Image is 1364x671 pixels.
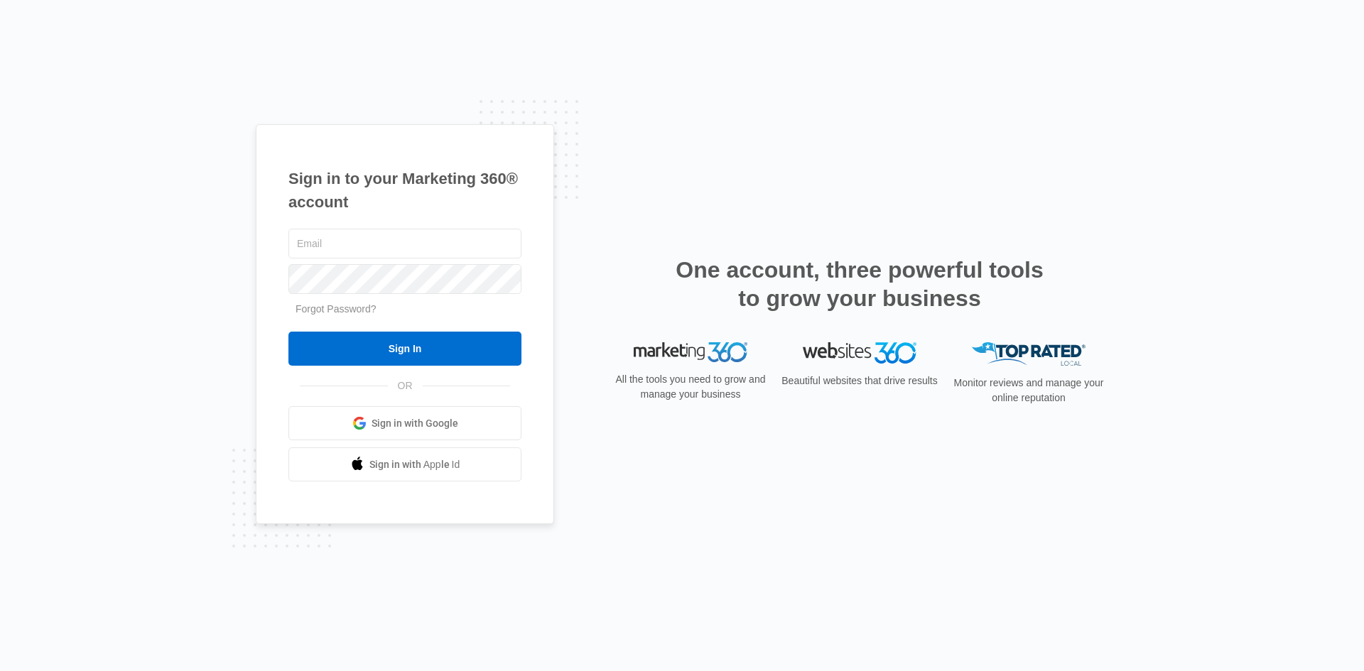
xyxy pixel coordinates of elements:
[288,447,521,481] a: Sign in with Apple Id
[372,416,458,431] span: Sign in with Google
[780,373,939,388] p: Beautiful websites that drive results
[949,376,1108,405] p: Monitor reviews and manage your online reputation
[634,342,747,362] img: Marketing 360
[296,303,377,315] a: Forgot Password?
[288,332,521,366] input: Sign In
[388,378,423,393] span: OR
[288,229,521,258] input: Email
[611,372,770,402] p: All the tools you need to grow and manage your business
[288,406,521,440] a: Sign in with Google
[288,167,521,214] h1: Sign in to your Marketing 360® account
[972,342,1086,366] img: Top Rated Local
[369,457,460,472] span: Sign in with Apple Id
[803,342,916,363] img: Websites 360
[671,256,1048,312] h2: One account, three powerful tools to grow your business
